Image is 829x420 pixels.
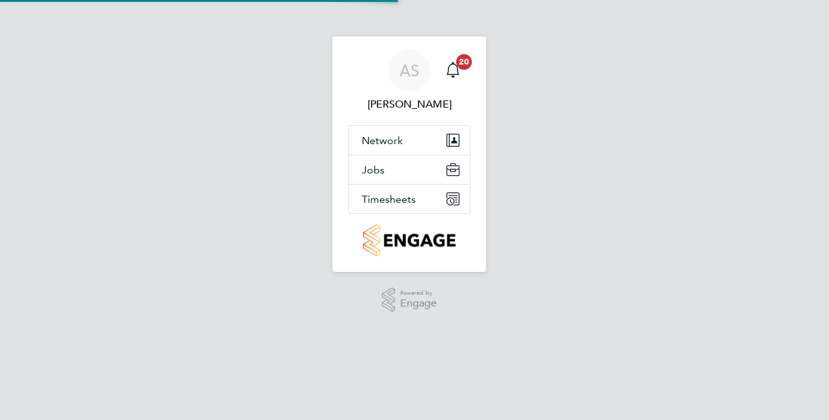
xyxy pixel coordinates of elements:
[348,224,471,256] a: Go to home page
[362,193,416,205] span: Timesheets
[332,37,486,272] nav: Main navigation
[348,97,471,112] span: Andrew Stanton
[349,155,470,184] button: Jobs
[456,54,472,70] span: 20
[400,298,437,309] span: Engage
[440,50,466,91] a: 20
[348,50,471,112] a: AS[PERSON_NAME]
[400,62,419,79] span: AS
[382,288,437,312] a: Powered byEngage
[400,288,437,299] span: Powered by
[349,185,470,213] button: Timesheets
[349,126,470,155] button: Network
[362,134,403,147] span: Network
[363,224,455,256] img: countryside-properties-logo-retina.png
[362,164,385,176] span: Jobs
